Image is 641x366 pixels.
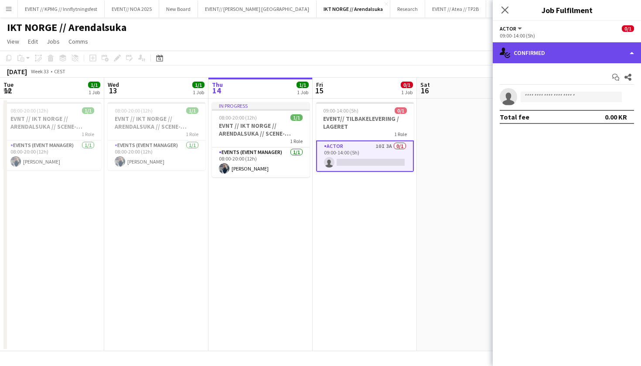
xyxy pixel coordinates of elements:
span: Tue [3,81,14,89]
span: 15 [315,86,323,96]
div: Total fee [500,113,529,121]
a: View [3,36,23,47]
span: 08:00-20:00 (12h) [219,114,257,121]
span: 1/1 [88,82,100,88]
button: Research [390,0,425,17]
app-card-role: Events (Event Manager)1/108:00-20:00 (12h)[PERSON_NAME] [212,147,310,177]
app-card-role: Events (Event Manager)1/108:00-20:00 (12h)[PERSON_NAME] [108,140,205,170]
span: Edit [28,38,38,45]
button: New Board [159,0,198,17]
button: IKT NORGE // Arendalsuka [317,0,390,17]
span: 0/1 [395,107,407,114]
h3: EVNT // IKT NORGE // ARENDALSUKA // SCENE-MESTER [3,115,101,130]
span: Week 33 [29,68,51,75]
h3: EVNT // IKT NORGE // ARENDALSUKA // SCENE-MESTER [108,115,205,130]
span: 1/1 [82,107,94,114]
span: 14 [211,86,223,96]
span: Wed [108,81,119,89]
app-job-card: 09:00-14:00 (5h)0/1EVENT// TILBAKELEVERING / LAGERET1 RoleActor10I3A0/109:00-14:00 (5h) [316,102,414,172]
a: Jobs [43,36,63,47]
app-card-role: Actor10I3A0/109:00-14:00 (5h) [316,140,414,172]
h3: EVENT// TILBAKELEVERING / LAGERET [316,115,414,130]
a: Comms [65,36,92,47]
span: 08:00-20:00 (12h) [10,107,48,114]
span: 1 Role [186,131,198,137]
span: Fri [316,81,323,89]
span: 12 [2,86,14,96]
span: 1/1 [192,82,205,88]
app-card-role: Events (Event Manager)1/108:00-20:00 (12h)[PERSON_NAME] [3,140,101,170]
div: [DATE] [7,67,27,76]
div: Confirmed [493,42,641,63]
span: 13 [106,86,119,96]
span: 1 Role [394,131,407,137]
span: 1 Role [290,138,303,144]
app-job-card: 08:00-20:00 (12h)1/1EVNT // IKT NORGE // ARENDALSUKA // SCENE-MESTER1 RoleEvents (Event Manager)1... [3,102,101,170]
button: EVENT // Atea // TP2B [425,0,486,17]
span: 1/1 [297,82,309,88]
button: EVENT// [PERSON_NAME] [GEOGRAPHIC_DATA] [198,0,317,17]
app-job-card: In progress08:00-20:00 (12h)1/1EVNT // IKT NORGE // ARENDALSUKA // SCENE-MESTER1 RoleEvents (Even... [212,102,310,177]
span: View [7,38,19,45]
button: EVENT// NOA 2025 [105,0,159,17]
span: 1/1 [186,107,198,114]
div: In progress [212,102,310,109]
span: 09:00-14:00 (5h) [323,107,358,114]
span: 08:00-20:00 (12h) [115,107,153,114]
span: Comms [68,38,88,45]
span: 0/1 [401,82,413,88]
div: 1 Job [401,89,413,96]
button: EVENT // KPMG // Innflytningsfest [18,0,105,17]
button: Actor [500,25,523,32]
div: 09:00-14:00 (5h) [500,32,634,39]
div: 1 Job [89,89,100,96]
h3: Job Fulfilment [493,4,641,16]
div: 1 Job [297,89,308,96]
span: 0/1 [622,25,634,32]
span: Jobs [47,38,60,45]
div: 1 Job [193,89,204,96]
span: Actor [500,25,516,32]
h3: EVNT // IKT NORGE // ARENDALSUKA // SCENE-MESTER [212,122,310,137]
h1: IKT NORGE // Arendalsuka [7,21,126,34]
span: 1/1 [290,114,303,121]
span: Sat [420,81,430,89]
div: 0.00 KR [605,113,627,121]
span: 1 Role [82,131,94,137]
span: 16 [419,86,430,96]
a: Edit [24,36,41,47]
div: CEST [54,68,65,75]
span: Thu [212,81,223,89]
app-job-card: 08:00-20:00 (12h)1/1EVNT // IKT NORGE // ARENDALSUKA // SCENE-MESTER1 RoleEvents (Event Manager)1... [108,102,205,170]
button: EVENT // Atea Community 2025 [486,0,570,17]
